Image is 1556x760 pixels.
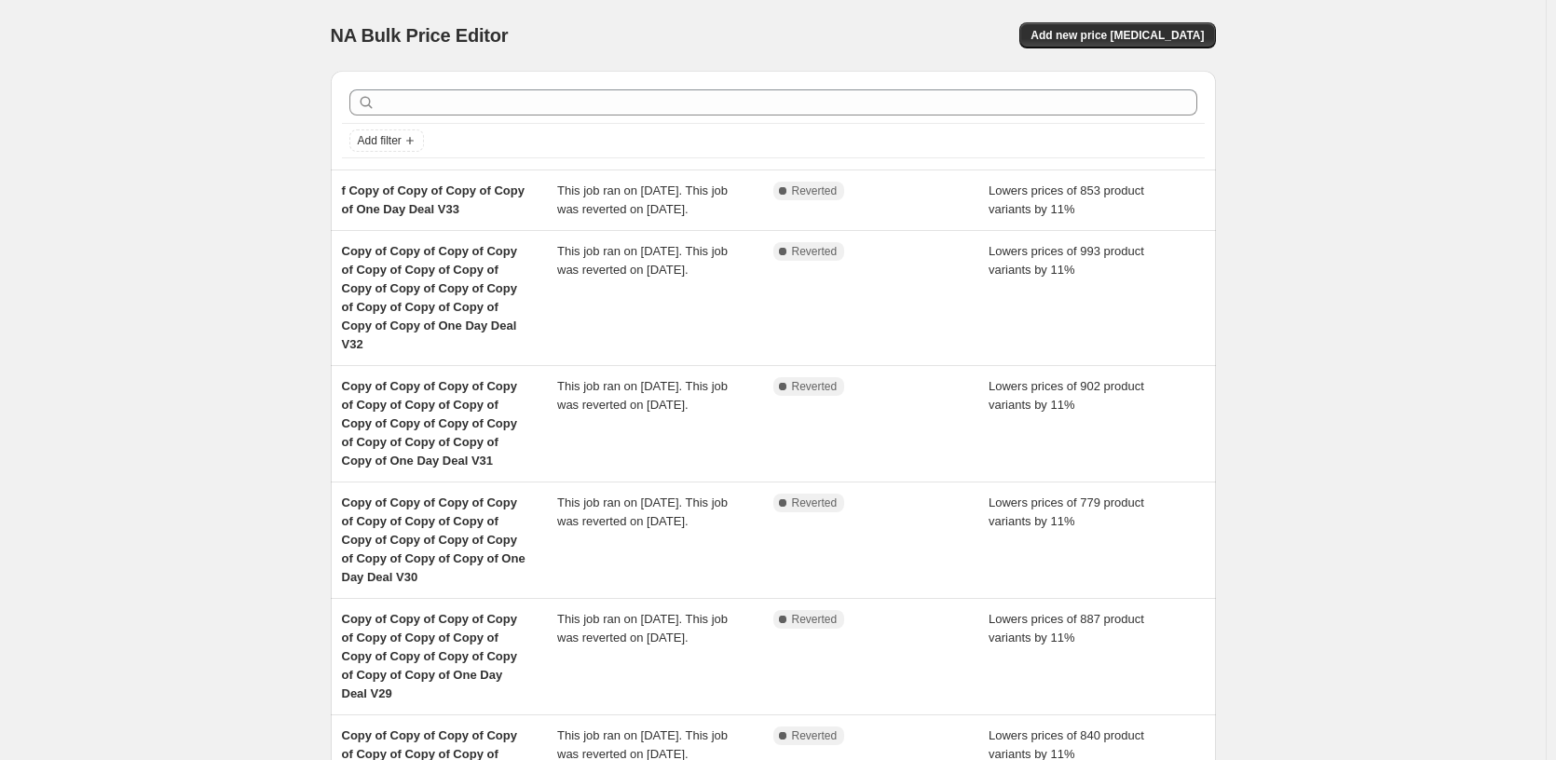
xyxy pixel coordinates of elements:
[342,183,525,216] span: f Copy of Copy of Copy of Copy of One Day Deal V33
[557,379,728,412] span: This job ran on [DATE]. This job was reverted on [DATE].
[792,495,838,510] span: Reverted
[792,379,838,394] span: Reverted
[792,612,838,627] span: Reverted
[989,379,1144,412] span: Lowers prices of 902 product variants by 11%
[989,244,1144,277] span: Lowers prices of 993 product variants by 11%
[792,728,838,743] span: Reverted
[989,183,1144,216] span: Lowers prices of 853 product variants by 11%
[342,495,525,584] span: Copy of Copy of Copy of Copy of Copy of Copy of Copy of Copy of Copy of Copy of Copy of Copy of C...
[331,25,509,46] span: NA Bulk Price Editor
[989,495,1144,528] span: Lowers prices of 779 product variants by 11%
[1019,22,1215,48] button: Add new price [MEDICAL_DATA]
[989,612,1144,645] span: Lowers prices of 887 product variants by 11%
[1031,28,1204,43] span: Add new price [MEDICAL_DATA]
[342,244,517,351] span: Copy of Copy of Copy of Copy of Copy of Copy of Copy of Copy of Copy of Copy of Copy of Copy of C...
[349,129,424,152] button: Add filter
[557,183,728,216] span: This job ran on [DATE]. This job was reverted on [DATE].
[342,612,517,700] span: Copy of Copy of Copy of Copy of Copy of Copy of Copy of Copy of Copy of Copy of Copy of Copy of C...
[557,612,728,645] span: This job ran on [DATE]. This job was reverted on [DATE].
[792,244,838,259] span: Reverted
[557,244,728,277] span: This job ran on [DATE]. This job was reverted on [DATE].
[358,133,402,148] span: Add filter
[792,183,838,198] span: Reverted
[342,379,517,468] span: Copy of Copy of Copy of Copy of Copy of Copy of Copy of Copy of Copy of Copy of Copy of Copy of C...
[557,495,728,528] span: This job ran on [DATE]. This job was reverted on [DATE].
